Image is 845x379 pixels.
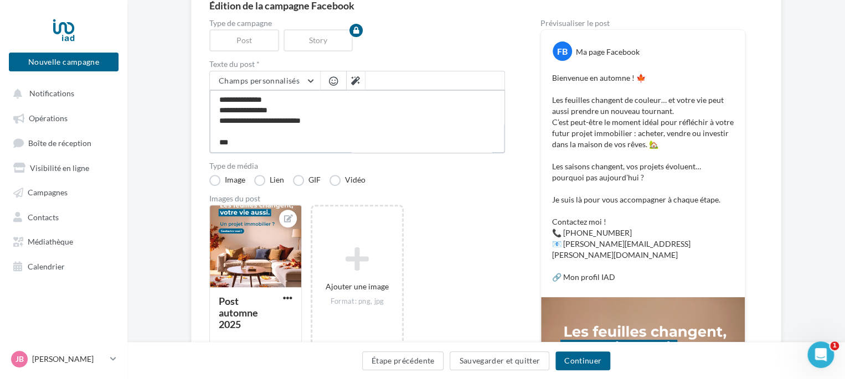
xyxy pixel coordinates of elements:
button: Continuer [555,351,610,370]
span: Notifications [29,89,74,98]
div: Prévisualiser le post [540,19,745,27]
span: Boîte de réception [28,138,91,147]
label: Type de média [209,162,505,170]
a: Boîte de réception [7,132,121,153]
span: Visibilité en ligne [30,163,89,172]
p: [PERSON_NAME] [32,354,106,365]
a: JB [PERSON_NAME] [9,349,118,370]
div: Post automne 2025 [219,295,258,330]
a: Calendrier [7,256,121,276]
label: GIF [293,175,321,186]
div: Images du post [209,195,505,203]
a: Visibilité en ligne [7,157,121,177]
a: Contacts [7,206,121,226]
button: Étape précédente [362,351,444,370]
button: Sauvegarder et quitter [450,351,549,370]
div: Ma page Facebook [576,46,640,58]
a: Médiathèque [7,231,121,251]
a: Campagnes [7,181,121,201]
div: Édition de la campagne Facebook [209,1,763,11]
span: Opérations [29,113,68,123]
label: Image [209,175,245,186]
button: Champs personnalisés [210,71,320,90]
label: Type de campagne [209,19,505,27]
button: Notifications [7,83,116,103]
a: Opérations [7,107,121,127]
p: Bienvenue en automne ! 🍁 Les feuilles changent de couleur… et votre vie peut aussi prendre un nou... [552,72,734,283]
label: Lien [254,175,284,186]
span: 1 [830,341,839,350]
span: Champs personnalisés [219,76,300,85]
span: Campagnes [28,188,68,197]
span: JB [16,354,24,365]
label: Texte du post * [209,60,505,68]
button: Nouvelle campagne [9,53,118,71]
iframe: Intercom live chat [807,341,834,368]
div: FB [553,41,572,61]
span: Contacts [28,212,59,221]
span: Médiathèque [28,237,73,246]
span: Calendrier [28,261,65,271]
label: Vidéo [329,175,365,186]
